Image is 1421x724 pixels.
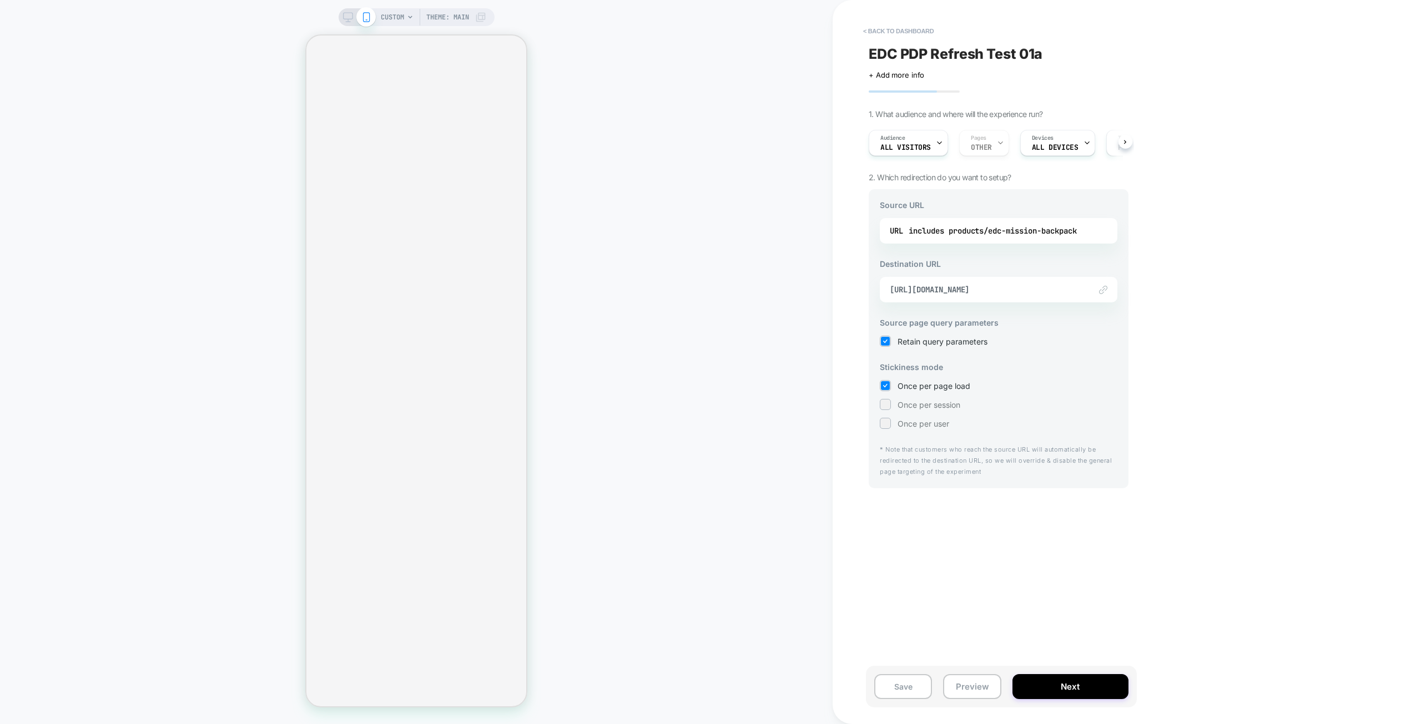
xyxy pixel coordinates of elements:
[1099,286,1107,294] img: edit
[1032,134,1054,142] span: Devices
[880,444,1117,477] p: * Note that customers who reach the source URL will automatically be redirected to the destinatio...
[1032,144,1078,151] span: ALL DEVICES
[880,134,905,142] span: Audience
[874,674,932,699] button: Save
[898,400,960,409] span: Once per session
[1118,134,1140,142] span: Trigger
[1118,144,1156,151] span: Page Load
[898,337,987,346] span: Retain query parameters
[1012,674,1128,699] button: Next
[869,70,924,79] span: + Add more info
[943,674,1001,699] button: Preview
[869,173,1011,182] span: 2. Which redirection do you want to setup?
[880,362,1117,372] h3: Stickiness mode
[869,45,1042,62] span: EDC PDP Refresh Test 01a
[890,222,1107,239] div: URL
[869,109,1042,119] span: 1. What audience and where will the experience run?
[909,222,1077,239] div: includes products/edc-mission-backpack
[880,200,1117,210] h3: Source URL
[880,259,1117,269] h3: Destination URL
[381,8,404,26] span: CUSTOM
[880,318,1117,327] h3: Source page query parameters
[858,22,939,40] button: < back to dashboard
[898,381,970,391] span: Once per page load
[890,285,1080,295] span: [URL][DOMAIN_NAME]
[880,144,931,151] span: All Visitors
[426,8,469,26] span: Theme: MAIN
[898,419,949,428] span: Once per user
